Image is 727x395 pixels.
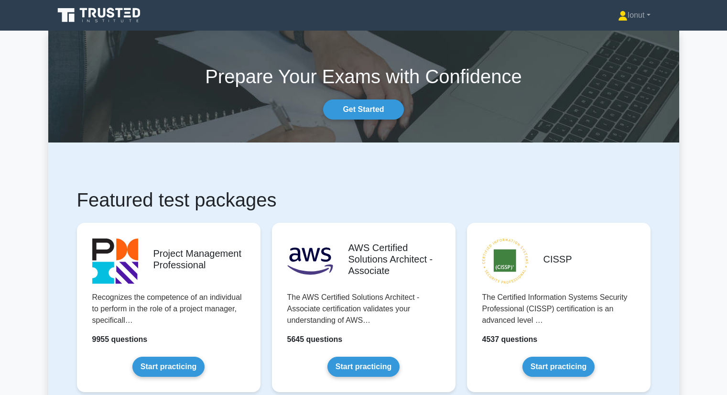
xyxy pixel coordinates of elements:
h1: Featured test packages [77,188,651,211]
h1: Prepare Your Exams with Confidence [48,65,679,88]
a: Start practicing [327,357,400,377]
a: Start practicing [522,357,595,377]
a: Ionut [595,6,673,25]
a: Get Started [323,99,403,120]
a: Start practicing [132,357,205,377]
